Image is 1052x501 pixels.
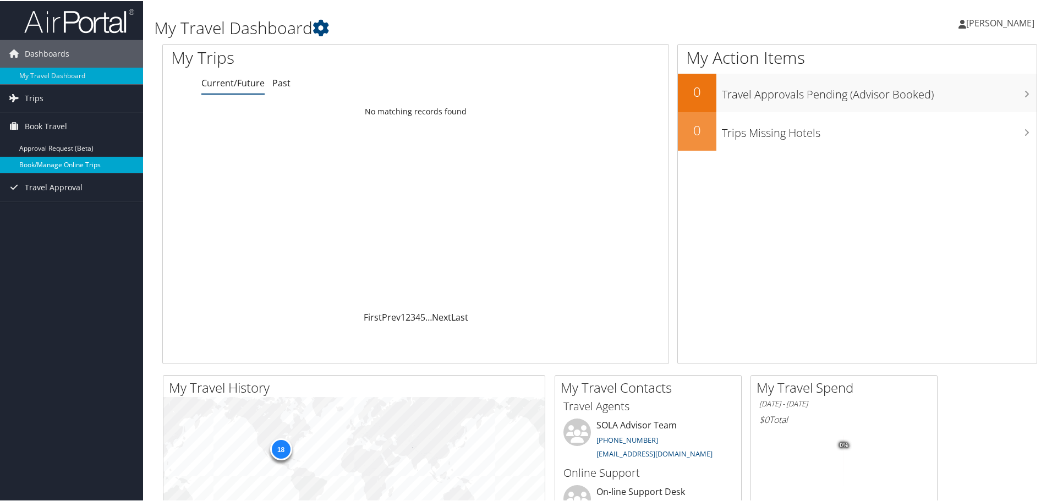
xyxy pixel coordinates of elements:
span: $0 [759,412,769,425]
h2: My Travel Spend [757,377,937,396]
a: Next [432,310,451,322]
a: 1 [401,310,406,322]
div: 18 [270,437,292,459]
tspan: 0% [840,441,848,448]
span: Travel Approval [25,173,83,200]
a: Last [451,310,468,322]
h1: My Trips [171,45,450,68]
h3: Trips Missing Hotels [722,119,1037,140]
a: [PERSON_NAME] [958,5,1045,38]
a: [PHONE_NUMBER] [596,434,658,444]
h3: Online Support [563,464,733,480]
h6: [DATE] - [DATE] [759,398,929,408]
h2: 0 [678,81,716,100]
a: Past [272,76,291,88]
h3: Travel Agents [563,398,733,413]
span: Trips [25,84,43,111]
a: 5 [420,310,425,322]
span: [PERSON_NAME] [966,16,1034,28]
a: Prev [382,310,401,322]
span: … [425,310,432,322]
a: 4 [415,310,420,322]
h1: My Travel Dashboard [154,15,748,38]
a: 0Trips Missing Hotels [678,111,1037,150]
a: 3 [410,310,415,322]
h3: Travel Approvals Pending (Advisor Booked) [722,80,1037,101]
h2: My Travel Contacts [561,377,741,396]
h2: My Travel History [169,377,545,396]
a: 2 [406,310,410,322]
a: 0Travel Approvals Pending (Advisor Booked) [678,73,1037,111]
span: Dashboards [25,39,69,67]
a: First [364,310,382,322]
span: Book Travel [25,112,67,139]
h2: 0 [678,120,716,139]
a: Current/Future [201,76,265,88]
td: No matching records found [163,101,669,120]
h1: My Action Items [678,45,1037,68]
img: airportal-logo.png [24,7,134,33]
a: [EMAIL_ADDRESS][DOMAIN_NAME] [596,448,713,458]
h6: Total [759,412,929,425]
li: SOLA Advisor Team [558,417,738,463]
